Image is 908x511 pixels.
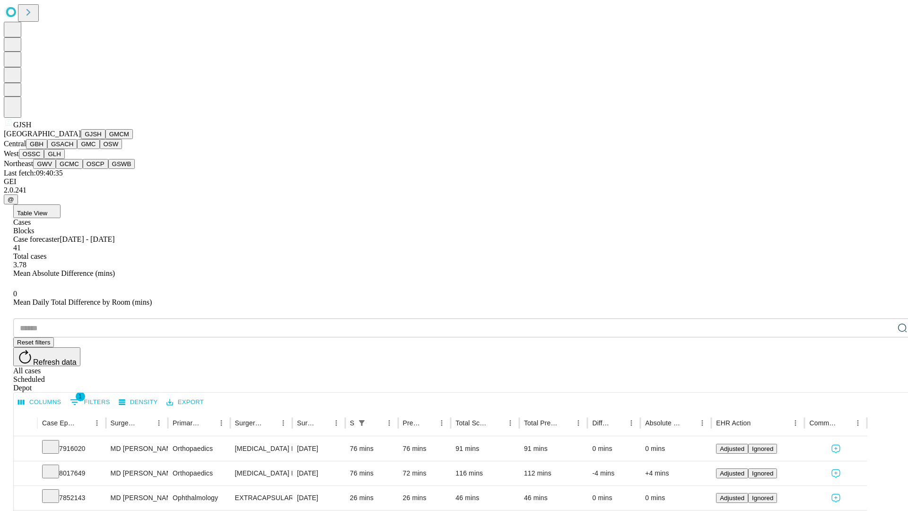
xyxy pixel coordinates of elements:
button: Menu [152,416,166,430]
div: 91 mins [524,437,583,461]
button: Menu [90,416,104,430]
div: EXTRACAPSULAR CATARACT REMOVAL WITH [MEDICAL_DATA] [235,486,288,510]
button: Ignored [748,468,777,478]
div: [DATE] [297,461,340,485]
span: Reset filters [17,339,50,346]
span: @ [8,196,14,203]
div: GEI [4,177,904,186]
span: 1 [76,392,85,401]
button: Menu [330,416,343,430]
button: OSSC [19,149,44,159]
div: 7852143 [42,486,101,510]
button: Sort [369,416,383,430]
button: Expand [18,441,33,458]
div: 7916020 [42,437,101,461]
div: [MEDICAL_DATA] MEDIAL OR LATERAL MENISCECTOMY [235,437,288,461]
button: Reset filters [13,337,54,347]
button: GMC [77,139,99,149]
div: MD [PERSON_NAME] [111,486,163,510]
span: Northeast [4,159,33,167]
button: Menu [696,416,709,430]
button: Density [116,395,160,410]
div: Predicted In Room Duration [403,419,421,427]
button: Sort [139,416,152,430]
button: GMCM [105,129,133,139]
div: Total Scheduled Duration [455,419,489,427]
div: Primary Service [173,419,200,427]
div: 76 mins [350,461,393,485]
span: Central [4,140,26,148]
button: OSCP [83,159,108,169]
div: 0 mins [645,486,707,510]
button: Sort [682,416,696,430]
button: Menu [277,416,290,430]
button: GLH [44,149,64,159]
span: Adjusted [720,470,744,477]
span: Ignored [752,494,773,502]
div: 26 mins [403,486,446,510]
div: Ophthalmology [173,486,225,510]
button: Menu [572,416,585,430]
button: Menu [435,416,448,430]
button: @ [4,194,18,204]
div: 8017649 [42,461,101,485]
button: Export [164,395,206,410]
button: Menu [504,416,517,430]
button: Sort [751,416,765,430]
div: [DATE] [297,437,340,461]
div: 72 mins [403,461,446,485]
div: 76 mins [350,437,393,461]
div: 91 mins [455,437,515,461]
span: [GEOGRAPHIC_DATA] [4,130,81,138]
div: 26 mins [350,486,393,510]
span: Total cases [13,252,46,260]
span: Refresh data [33,358,77,366]
div: Case Epic Id [42,419,76,427]
span: [DATE] - [DATE] [60,235,114,243]
button: Sort [422,416,435,430]
button: Sort [490,416,504,430]
button: Show filters [355,416,368,430]
button: Show filters [68,395,113,410]
button: Adjusted [716,493,748,503]
button: Adjusted [716,468,748,478]
button: Adjusted [716,444,748,454]
div: MD [PERSON_NAME] [PERSON_NAME] [111,437,163,461]
div: [DATE] [297,486,340,510]
div: Surgeon Name [111,419,138,427]
button: OSW [100,139,122,149]
div: Orthopaedics [173,461,225,485]
button: Ignored [748,444,777,454]
div: +4 mins [645,461,707,485]
div: 0 mins [592,437,636,461]
div: 2.0.241 [4,186,904,194]
button: Sort [201,416,215,430]
div: Absolute Difference [645,419,681,427]
span: Adjusted [720,445,744,452]
button: Select columns [16,395,64,410]
div: MD [PERSON_NAME] [PERSON_NAME] [111,461,163,485]
button: Ignored [748,493,777,503]
button: Expand [18,466,33,482]
button: Sort [316,416,330,430]
span: 0 [13,290,17,298]
span: Adjusted [720,494,744,502]
button: GJSH [81,129,105,139]
div: 46 mins [524,486,583,510]
div: [MEDICAL_DATA] MEDIAL OR LATERAL MENISCECTOMY [235,461,288,485]
div: 112 mins [524,461,583,485]
button: Table View [13,204,61,218]
span: Ignored [752,470,773,477]
div: Surgery Date [297,419,315,427]
button: Menu [851,416,864,430]
span: Mean Absolute Difference (mins) [13,269,115,277]
button: GCMC [56,159,83,169]
div: Difference [592,419,611,427]
span: GJSH [13,121,31,129]
button: Sort [838,416,851,430]
button: Sort [559,416,572,430]
div: 0 mins [645,437,707,461]
button: Menu [383,416,396,430]
button: GSACH [47,139,77,149]
div: Total Predicted Duration [524,419,558,427]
